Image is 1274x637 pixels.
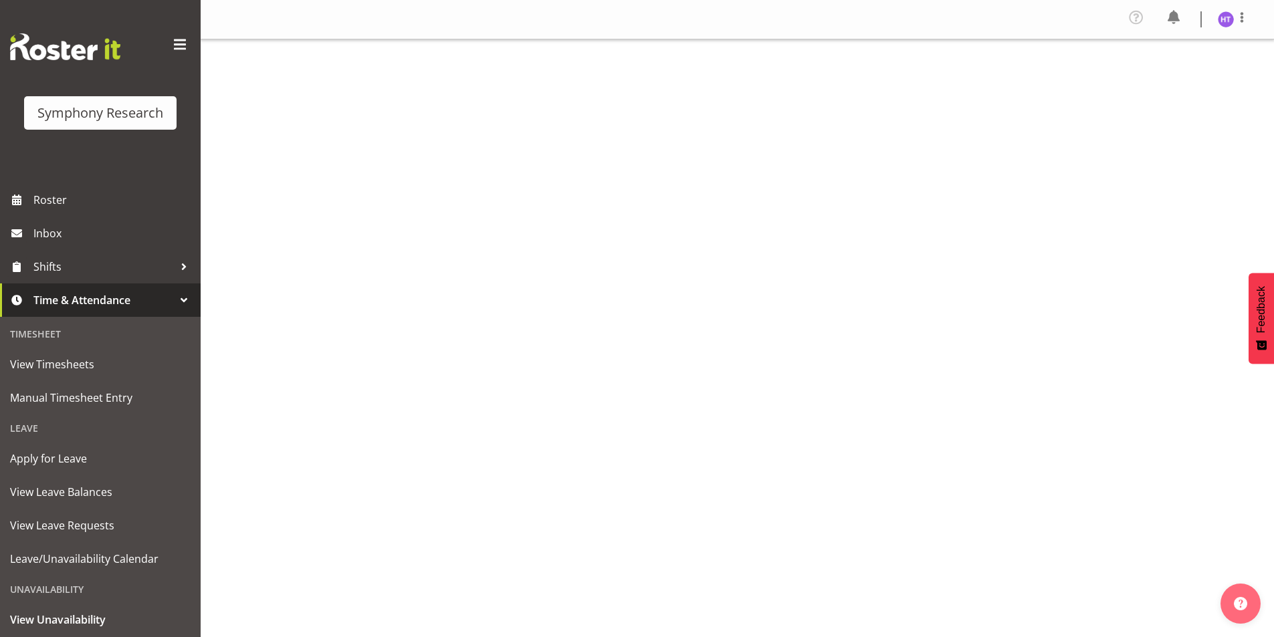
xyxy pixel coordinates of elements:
span: Manual Timesheet Entry [10,388,191,408]
a: Apply for Leave [3,442,197,475]
span: Apply for Leave [10,449,191,469]
a: View Timesheets [3,348,197,381]
img: Rosterit website logo [10,33,120,60]
button: Feedback - Show survey [1249,273,1274,364]
a: Leave/Unavailability Calendar [3,542,197,576]
span: View Leave Balances [10,482,191,502]
img: help-xxl-2.png [1234,597,1247,610]
div: Leave [3,414,197,442]
div: Timesheet [3,320,197,348]
div: Unavailability [3,576,197,603]
a: View Unavailability [3,603,197,636]
span: Roster [33,190,194,210]
a: Manual Timesheet Entry [3,381,197,414]
img: hal-thomas1264.jpg [1218,11,1234,27]
span: Inbox [33,223,194,243]
span: View Timesheets [10,354,191,374]
span: Feedback [1255,286,1267,333]
span: Time & Attendance [33,290,174,310]
span: Shifts [33,257,174,277]
span: View Unavailability [10,610,191,630]
a: View Leave Requests [3,509,197,542]
span: View Leave Requests [10,515,191,535]
div: Symphony Research [37,103,163,123]
a: View Leave Balances [3,475,197,509]
span: Leave/Unavailability Calendar [10,549,191,569]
